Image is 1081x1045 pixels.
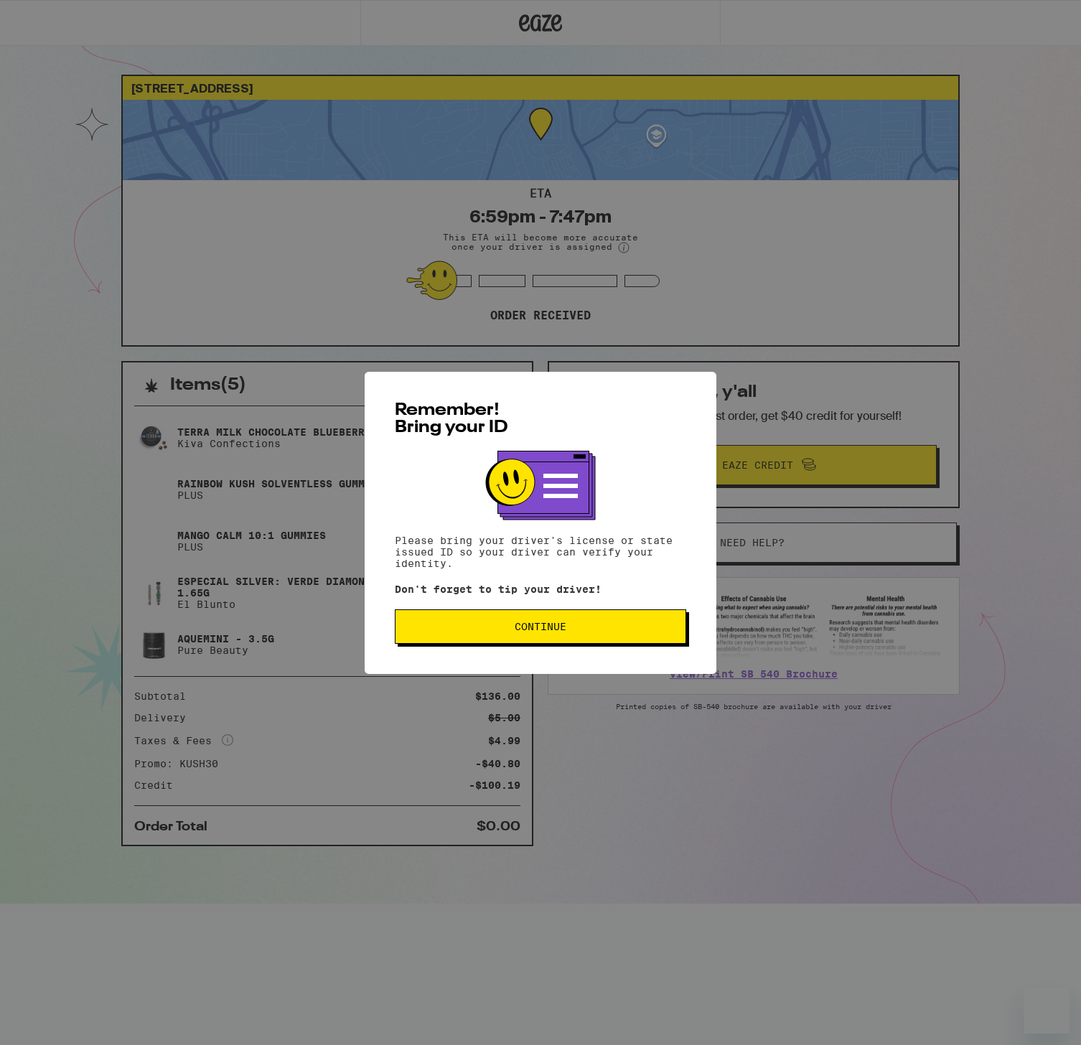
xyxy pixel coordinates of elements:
span: Continue [515,622,566,632]
p: Please bring your driver's license or state issued ID so your driver can verify your identity. [395,535,686,569]
iframe: Button to launch messaging window [1024,988,1070,1034]
button: Continue [395,609,686,644]
p: Don't forget to tip your driver! [395,584,686,595]
span: Remember! Bring your ID [395,402,508,436]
